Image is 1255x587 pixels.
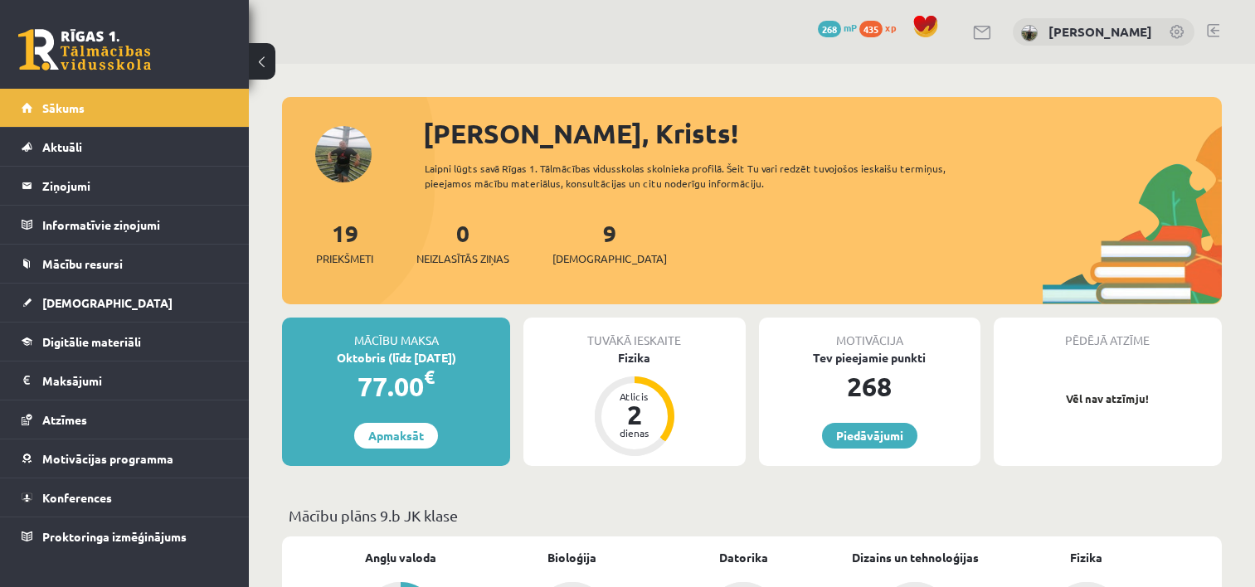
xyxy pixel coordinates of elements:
a: Rīgas 1. Tālmācības vidusskola [18,29,151,70]
a: Ziņojumi [22,167,228,205]
a: Angļu valoda [365,549,436,566]
div: 2 [610,401,659,428]
span: [DEMOGRAPHIC_DATA] [552,250,667,267]
a: Informatīvie ziņojumi [22,206,228,244]
span: € [424,365,435,389]
a: Atzīmes [22,400,228,439]
a: Dizains un tehnoloģijas [852,549,979,566]
div: Atlicis [610,391,659,401]
a: Datorika [719,549,768,566]
span: mP [844,21,857,34]
a: [PERSON_NAME] [1048,23,1152,40]
img: Krists Robinsons [1021,25,1038,41]
span: Mācību resursi [42,256,123,271]
a: Motivācijas programma [22,439,228,478]
a: [DEMOGRAPHIC_DATA] [22,284,228,322]
div: 77.00 [282,366,510,406]
legend: Informatīvie ziņojumi [42,206,228,244]
span: Proktoringa izmēģinājums [42,529,187,544]
p: Vēl nav atzīmju! [1002,391,1214,407]
a: 19Priekšmeti [316,218,373,267]
div: Laipni lūgts savā Rīgas 1. Tālmācības vidusskolas skolnieka profilā. Šeit Tu vari redzēt tuvojošo... [425,161,989,191]
span: Digitālie materiāli [42,334,141,349]
span: [DEMOGRAPHIC_DATA] [42,295,173,310]
span: Atzīmes [42,412,87,427]
a: Apmaksāt [354,423,438,449]
span: Neizlasītās ziņas [416,250,509,267]
span: xp [885,21,896,34]
span: Konferences [42,490,112,505]
a: Mācību resursi [22,245,228,283]
span: Priekšmeti [316,250,373,267]
div: Motivācija [759,318,980,349]
span: Sākums [42,100,85,115]
a: Bioloģija [547,549,596,566]
a: Maksājumi [22,361,228,400]
a: 435 xp [859,21,904,34]
div: [PERSON_NAME], Krists! [423,114,1222,153]
span: Aktuāli [42,139,82,154]
a: 0Neizlasītās ziņas [416,218,509,267]
a: 9[DEMOGRAPHIC_DATA] [552,218,667,267]
div: Fizika [523,349,745,366]
div: Mācību maksa [282,318,510,349]
div: Tev pieejamie punkti [759,349,980,366]
div: Tuvākā ieskaite [523,318,745,349]
a: Fizika Atlicis 2 dienas [523,349,745,458]
legend: Ziņojumi [42,167,228,205]
span: 268 [818,21,841,37]
p: Mācību plāns 9.b JK klase [289,504,1215,526]
a: Konferences [22,478,228,517]
a: Digitālie materiāli [22,323,228,361]
legend: Maksājumi [42,361,228,400]
div: Oktobris (līdz [DATE]) [282,349,510,366]
span: 435 [859,21,883,37]
div: dienas [610,428,659,438]
div: Pēdējā atzīme [994,318,1222,349]
a: Fizika [1070,549,1102,566]
a: Aktuāli [22,128,228,166]
a: 268 mP [818,21,857,34]
a: Proktoringa izmēģinājums [22,517,228,555]
div: 268 [759,366,980,406]
a: Sākums [22,89,228,127]
a: Piedāvājumi [822,423,917,449]
span: Motivācijas programma [42,451,173,466]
